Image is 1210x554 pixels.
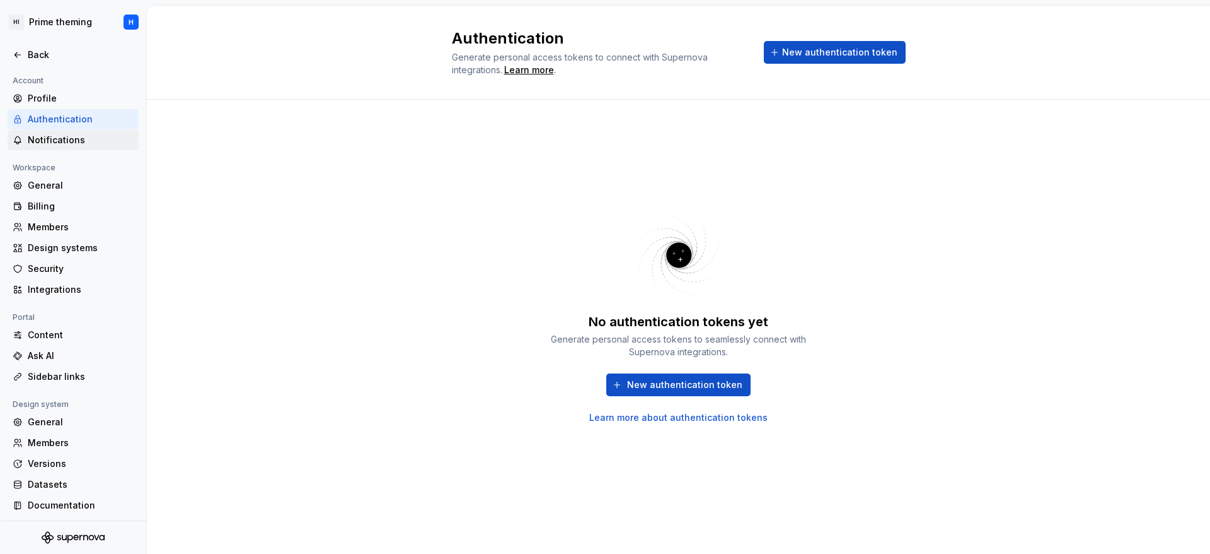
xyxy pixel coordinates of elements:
[452,28,749,49] h2: Authentication
[28,262,134,275] div: Security
[589,313,768,331] div: No authentication tokens yet
[28,200,134,213] div: Billing
[502,66,556,75] span: .
[28,179,134,192] div: General
[28,49,134,61] div: Back
[8,259,139,279] a: Security
[28,92,134,105] div: Profile
[129,17,134,27] div: H
[8,196,139,216] a: Billing
[8,175,139,196] a: General
[589,411,768,424] a: Learn more about authentication tokens
[8,238,139,258] a: Design systems
[8,346,139,366] a: Ask AI
[8,367,139,387] a: Sidebar links
[8,454,139,474] a: Versions
[28,499,134,512] div: Documentation
[8,433,139,453] a: Members
[28,478,134,491] div: Datasets
[452,52,710,75] span: Generate personal access tokens to connect with Supernova integrations.
[28,457,134,470] div: Versions
[28,221,134,233] div: Members
[8,280,139,300] a: Integrations
[8,109,139,129] a: Authentication
[28,329,134,341] div: Content
[8,310,40,325] div: Portal
[8,412,139,432] a: General
[8,45,139,65] a: Back
[28,350,134,362] div: Ask AI
[42,531,105,544] svg: Supernova Logo
[627,379,742,391] span: New authentication token
[8,88,139,109] a: Profile
[28,283,134,296] div: Integrations
[546,333,811,358] div: Generate personal access tokens to seamlessly connect with Supernova integrations.
[9,15,24,30] div: HI
[28,134,134,146] div: Notifications
[8,397,74,412] div: Design system
[8,474,139,495] a: Datasets
[28,242,134,254] div: Design systems
[8,495,139,516] a: Documentation
[28,113,134,126] div: Authentication
[29,16,92,28] div: Prime theming
[504,64,554,76] a: Learn more
[3,8,144,36] button: HIPrime themingH
[28,370,134,383] div: Sidebar links
[8,130,139,150] a: Notifications
[8,73,49,88] div: Account
[8,325,139,345] a: Content
[764,41,906,64] button: New authentication token
[8,160,60,175] div: Workspace
[782,46,897,59] span: New authentication token
[606,374,751,396] button: New authentication token
[28,437,134,449] div: Members
[8,217,139,237] a: Members
[28,416,134,428] div: General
